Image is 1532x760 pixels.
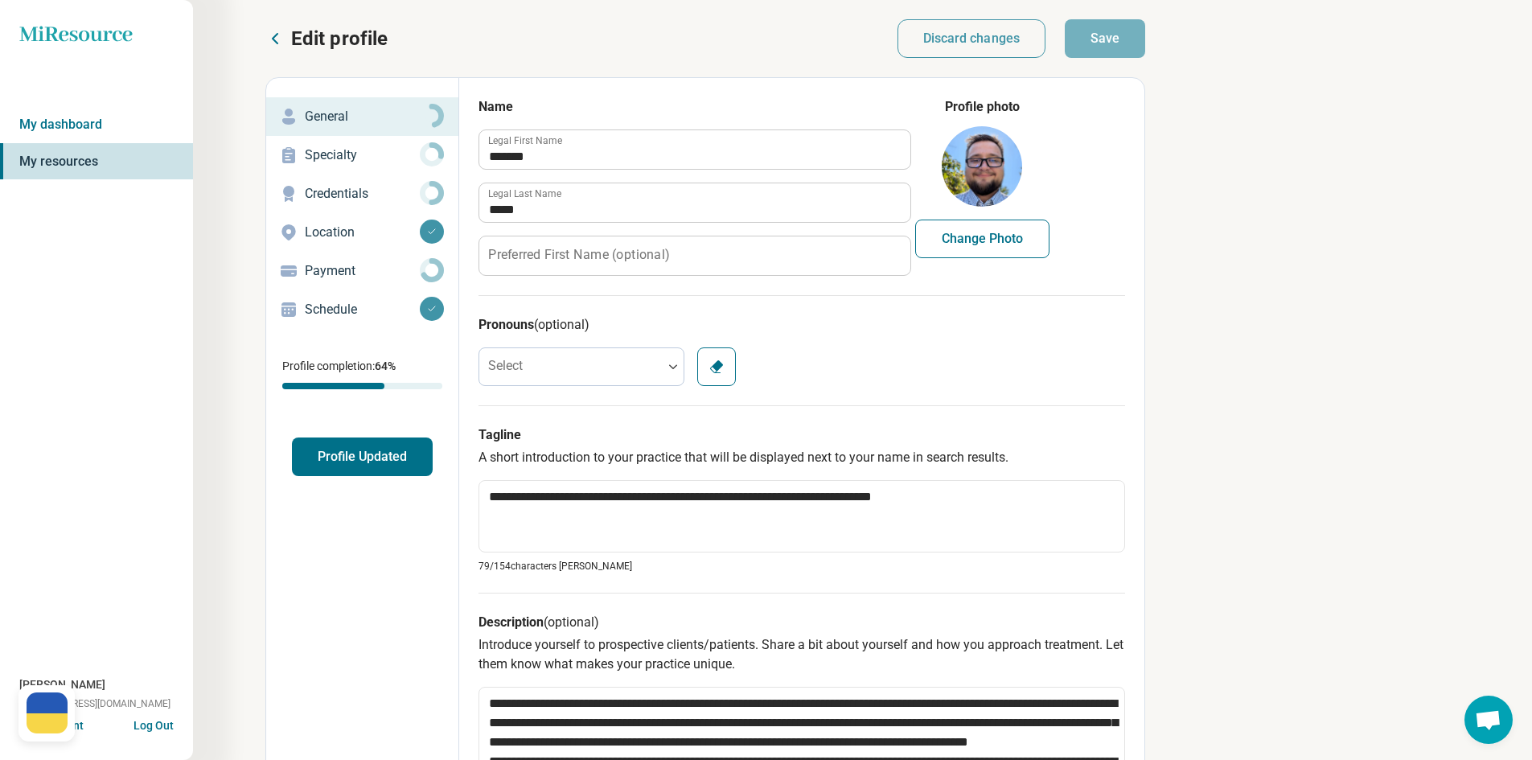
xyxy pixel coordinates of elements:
label: Preferred First Name (optional) [488,249,669,261]
p: Credentials [305,184,420,203]
p: Payment [305,261,420,281]
a: Credentials [266,175,458,213]
div: Profile completion [282,383,442,389]
span: [EMAIL_ADDRESS][DOMAIN_NAME] [19,696,170,711]
a: Payment [266,252,458,290]
button: Profile Updated [292,438,433,476]
span: [PERSON_NAME] [19,676,105,693]
p: Schedule [305,300,420,319]
button: Edit profile [265,26,388,51]
p: Edit profile [291,26,388,51]
p: 79/ 154 characters [PERSON_NAME] [478,559,1125,573]
button: Save [1065,19,1145,58]
img: avatar image [942,126,1022,207]
a: Schedule [266,290,458,329]
div: Profile completion: [266,348,458,399]
a: General [266,97,458,136]
button: Discard changes [897,19,1046,58]
h3: Pronouns [478,315,1125,335]
legend: Profile photo [945,97,1020,117]
h3: Description [478,613,1125,632]
h3: Tagline [478,425,1125,445]
button: Change Photo [915,220,1049,258]
p: Location [305,223,420,242]
span: (optional) [544,614,599,630]
span: (optional) [534,317,589,332]
span: 64 % [375,359,396,372]
h3: Name [478,97,910,117]
a: Specialty [266,136,458,175]
a: Location [266,213,458,252]
p: Specialty [305,146,420,165]
p: A short introduction to your practice that will be displayed next to your name in search results. [478,448,1125,467]
label: Legal Last Name [488,189,561,199]
button: Log Out [133,717,174,730]
a: Open chat [1464,696,1513,744]
p: General [305,107,420,126]
label: Select [488,358,523,373]
p: Introduce yourself to prospective clients/patients. Share a bit about yourself and how you approa... [478,635,1125,674]
label: Legal First Name [488,136,562,146]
